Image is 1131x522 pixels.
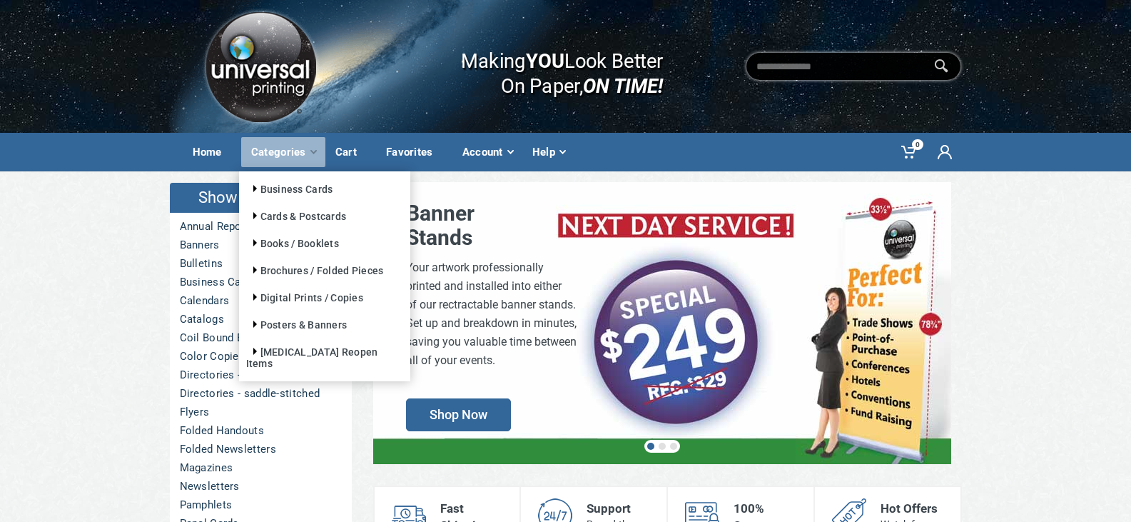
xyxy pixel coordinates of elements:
[170,236,352,254] a: Banners
[881,500,943,517] div: Hot Offers
[170,366,352,384] a: Directories - bound
[912,139,923,150] span: 0
[376,137,452,167] div: Favorites
[376,133,452,171] a: Favorites
[522,137,574,167] div: Help
[452,137,522,167] div: Account
[201,6,320,127] img: Logo.png
[433,34,664,99] div: Making Look Better On Paper,
[325,137,376,167] div: Cart
[170,310,352,328] a: Catalogs
[325,133,376,171] a: Cart
[891,133,928,171] a: 0
[241,137,325,167] div: Categories
[526,49,564,73] b: YOU
[246,292,363,303] a: Digital Prints / Copies
[583,74,663,98] i: ON TIME!
[170,496,352,514] a: Pamphlets
[170,328,352,347] a: Coil Bound Books
[183,137,241,167] div: Home
[170,183,352,213] h4: Show by Products
[246,184,333,195] a: Business Cards
[170,403,352,421] a: Flyers
[183,133,241,171] a: Home
[373,182,951,464] a: BannerStands Your artwork professionallyprinted and installed into eitherof our rectractable bann...
[170,273,352,291] a: Business Cards
[246,346,378,369] a: [MEDICAL_DATA] Reopen Items
[246,238,339,249] a: Books / Booklets
[406,398,511,431] span: Shop Now
[170,347,352,366] a: Color Copies
[246,265,384,276] a: Brochures / Folded Pieces
[246,211,347,222] a: Cards & Postcards
[170,217,352,236] a: Annual Reports
[170,440,352,458] a: Folded Newsletters
[170,458,352,477] a: Magazines
[170,254,352,273] a: Bulletins
[170,477,352,496] a: Newsletters
[587,500,649,517] div: Support
[170,291,352,310] a: Calendars
[170,384,352,403] a: Directories - saddle-stitched
[246,319,348,331] a: Posters & Banners
[170,421,352,440] a: Folded Handouts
